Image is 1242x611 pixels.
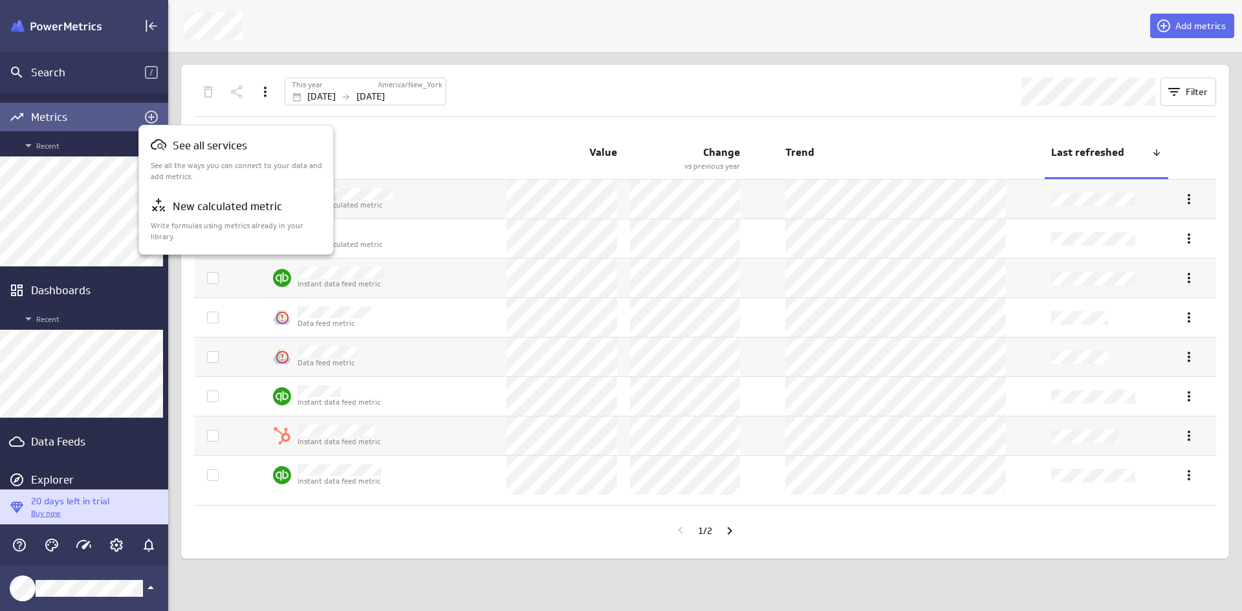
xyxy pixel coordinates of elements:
p: See all services [173,138,247,154]
div: New calculated metric [139,189,333,250]
div: See all services [151,137,323,182]
p: See all the ways you can connect to your data and add metrics. [151,160,323,182]
p: Write formulas using metrics already in your library. [151,220,323,242]
div: New calculated metric [151,197,323,242]
p: New calculated metric [173,198,282,215]
div: See all services [139,129,333,189]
